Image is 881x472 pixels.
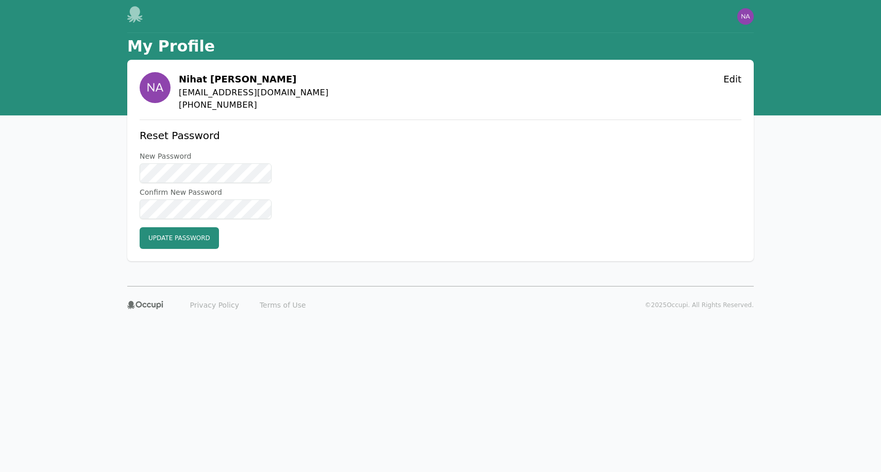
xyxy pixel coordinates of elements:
span: [EMAIL_ADDRESS][DOMAIN_NAME] [179,87,329,99]
a: Privacy Policy [184,297,245,313]
img: ae4e7f9ab85184808edf61811c2e69b2 [140,72,171,103]
label: Confirm New Password [140,187,272,197]
a: Terms of Use [253,297,312,313]
label: New Password [140,151,272,161]
button: Edit [723,72,741,87]
span: [PHONE_NUMBER] [179,99,329,111]
h1: My Profile [127,37,215,56]
p: © 2025 Occupi. All Rights Reserved. [645,301,754,309]
h2: Nihat [PERSON_NAME] [179,72,329,87]
button: Update Password [140,227,219,249]
h2: Reset Password [140,128,272,143]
